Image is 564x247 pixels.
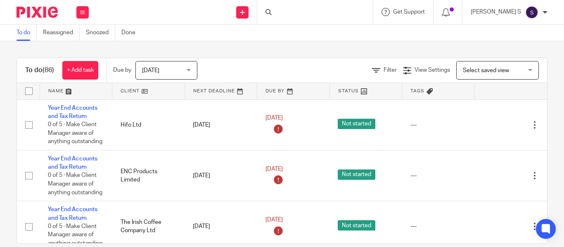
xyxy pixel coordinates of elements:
span: Get Support [393,9,425,15]
a: + Add task [62,61,98,80]
h1: To do [25,66,54,75]
span: 0 of 5 · Make Client Manager aware of anything outstanding [48,223,102,246]
img: svg%3E [525,6,538,19]
span: [DATE] [265,166,283,172]
span: Not started [338,169,375,180]
span: Select saved view [463,68,509,73]
a: Year End Accounts and Tax Return [48,156,97,170]
td: [DATE] [185,150,257,201]
span: (86) [43,67,54,73]
a: To do [17,25,37,41]
span: Not started [338,119,375,129]
td: Hifo Ltd [112,99,185,150]
span: Filter [384,67,397,73]
div: --- [410,121,467,129]
span: 0 of 5 · Make Client Manager aware of anything outstanding [48,173,102,195]
div: --- [410,222,467,231]
a: Reassigned [43,25,80,41]
span: 0 of 5 · Make Client Manager aware of anything outstanding [48,122,102,144]
p: [PERSON_NAME] S [471,8,521,16]
a: Snoozed [86,25,115,41]
span: View Settings [415,67,450,73]
div: --- [410,172,467,180]
a: Year End Accounts and Tax Return [48,105,97,119]
a: Year End Accounts and Tax Return [48,207,97,221]
p: Due by [113,66,131,74]
span: [DATE] [265,115,283,121]
a: Done [121,25,142,41]
span: [DATE] [265,217,283,223]
span: Not started [338,220,375,231]
td: [DATE] [185,99,257,150]
span: Tags [410,89,424,93]
img: Pixie [17,7,58,18]
span: [DATE] [142,68,159,73]
td: ENC Products Limited [112,150,185,201]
